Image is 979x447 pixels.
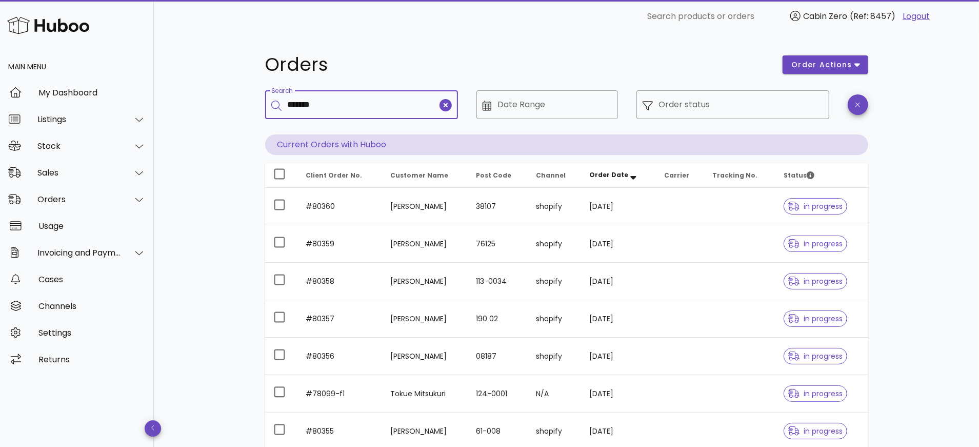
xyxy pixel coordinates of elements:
span: Customer Name [390,171,448,180]
td: [DATE] [582,338,656,375]
div: Usage [38,221,146,231]
span: in progress [788,427,843,435]
td: #80358 [298,263,382,300]
img: Huboo Logo [7,14,89,36]
a: Logout [903,10,930,23]
td: shopify [528,225,582,263]
span: in progress [788,240,843,247]
div: Stock [37,141,121,151]
span: Cabin Zero [803,10,847,22]
td: 38107 [468,188,528,225]
td: [PERSON_NAME] [382,225,468,263]
p: Current Orders with Huboo [265,134,868,155]
span: Order Date [590,170,629,179]
span: Tracking No. [712,171,757,180]
td: #80359 [298,225,382,263]
h1: Orders [265,55,771,74]
td: [DATE] [582,375,656,413]
div: Returns [38,355,146,364]
td: shopify [528,188,582,225]
td: 190 02 [468,300,528,338]
span: in progress [788,203,843,210]
td: #80357 [298,300,382,338]
div: Orders [37,195,121,204]
td: 113-0034 [468,263,528,300]
span: in progress [788,353,843,360]
div: Sales [37,168,121,178]
td: #80360 [298,188,382,225]
span: order actions [791,60,852,70]
td: [DATE] [582,263,656,300]
div: Settings [38,328,146,338]
td: [DATE] [582,300,656,338]
button: order actions [783,55,868,74]
td: Tokue Mitsukuri [382,375,468,413]
button: clear icon [439,99,452,111]
span: in progress [788,390,843,397]
span: Channel [536,171,566,180]
div: Channels [38,301,146,311]
span: Carrier [664,171,689,180]
th: Client Order No. [298,163,382,188]
span: in progress [788,278,843,285]
td: [PERSON_NAME] [382,263,468,300]
div: My Dashboard [38,88,146,98]
th: Status [775,163,868,188]
span: Status [784,171,814,180]
th: Order Date: Sorted descending. Activate to remove sorting. [582,163,656,188]
span: in progress [788,315,843,322]
td: [PERSON_NAME] [382,300,468,338]
td: shopify [528,263,582,300]
div: Listings [37,114,121,124]
div: Cases [38,275,146,284]
td: 76125 [468,225,528,263]
th: Channel [528,163,582,188]
td: N/A [528,375,582,413]
td: shopify [528,300,582,338]
span: Client Order No. [306,171,363,180]
th: Post Code [468,163,528,188]
span: Post Code [476,171,512,180]
td: 08187 [468,338,528,375]
td: #80356 [298,338,382,375]
th: Customer Name [382,163,468,188]
label: Search [271,87,293,95]
td: [DATE] [582,225,656,263]
td: [DATE] [582,188,656,225]
td: #78099-f1 [298,375,382,413]
div: Invoicing and Payments [37,248,121,258]
th: Carrier [656,163,704,188]
td: 124-0001 [468,375,528,413]
td: shopify [528,338,582,375]
td: [PERSON_NAME] [382,188,468,225]
th: Tracking No. [704,163,775,188]
td: [PERSON_NAME] [382,338,468,375]
span: (Ref: 8457) [850,10,895,22]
